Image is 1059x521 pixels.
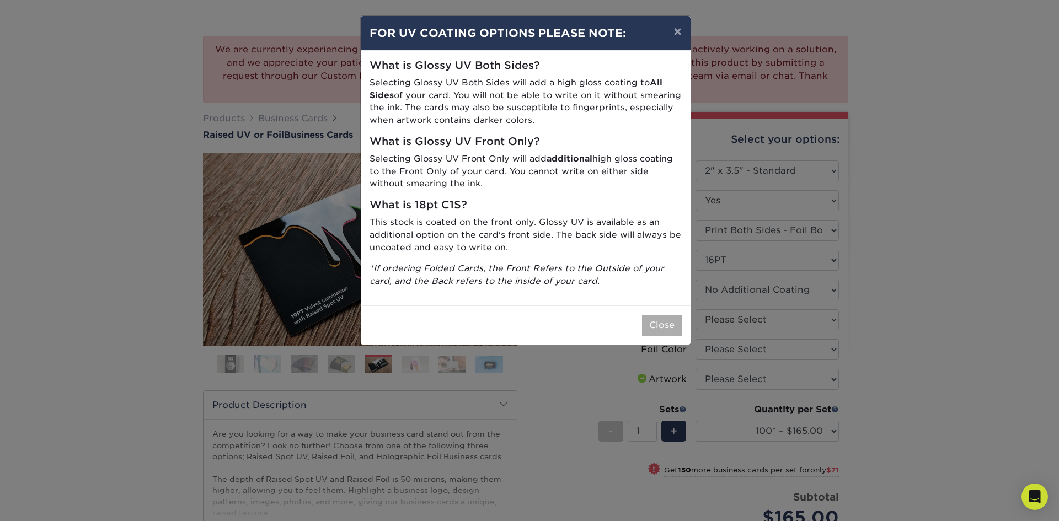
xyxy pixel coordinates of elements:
[370,77,682,127] p: Selecting Glossy UV Both Sides will add a high gloss coating to of your card. You will not be abl...
[370,77,662,100] strong: All Sides
[1021,484,1048,510] div: Open Intercom Messenger
[642,315,682,336] button: Close
[370,199,682,212] h5: What is 18pt C1S?
[370,216,682,254] p: This stock is coated on the front only. Glossy UV is available as an additional option on the car...
[547,153,592,164] strong: additional
[370,263,664,286] i: *If ordering Folded Cards, the Front Refers to the Outside of your card, and the Back refers to t...
[370,60,682,72] h5: What is Glossy UV Both Sides?
[370,153,682,190] p: Selecting Glossy UV Front Only will add high gloss coating to the Front Only of your card. You ca...
[665,16,690,47] button: ×
[370,136,682,148] h5: What is Glossy UV Front Only?
[370,25,682,41] h4: FOR UV COATING OPTIONS PLEASE NOTE:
